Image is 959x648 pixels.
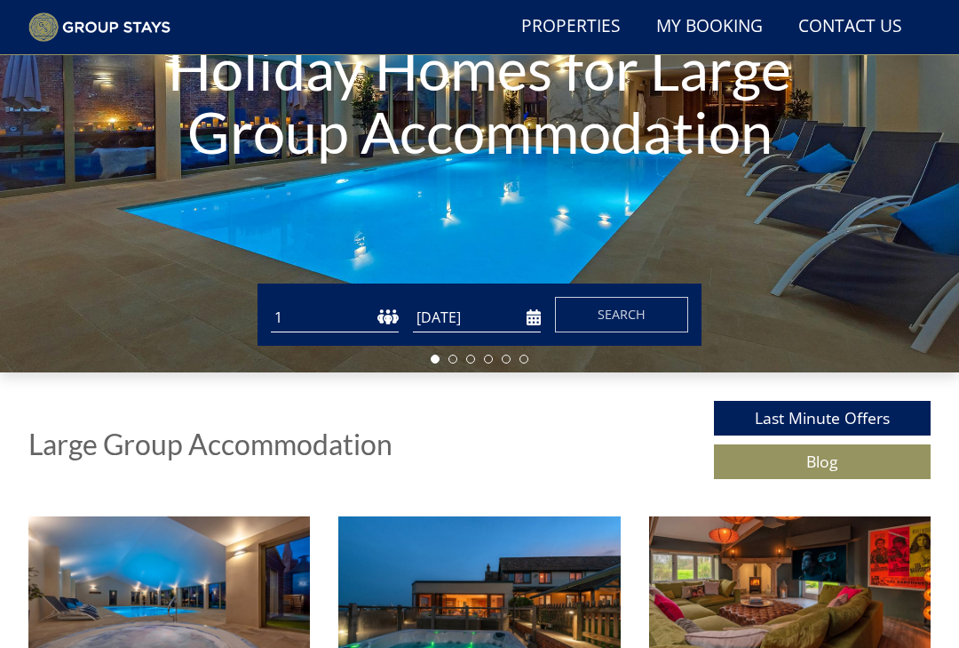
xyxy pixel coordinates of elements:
[714,401,931,436] a: Last Minute Offers
[413,303,541,332] input: Arrival Date
[28,12,170,43] img: Group Stays
[514,7,628,47] a: Properties
[28,428,392,460] h1: Large Group Accommodation
[791,7,909,47] a: Contact Us
[144,2,815,200] h1: Holiday Homes for Large Group Accommodation
[555,297,688,332] button: Search
[649,7,770,47] a: My Booking
[598,306,646,323] span: Search
[714,444,931,479] a: Blog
